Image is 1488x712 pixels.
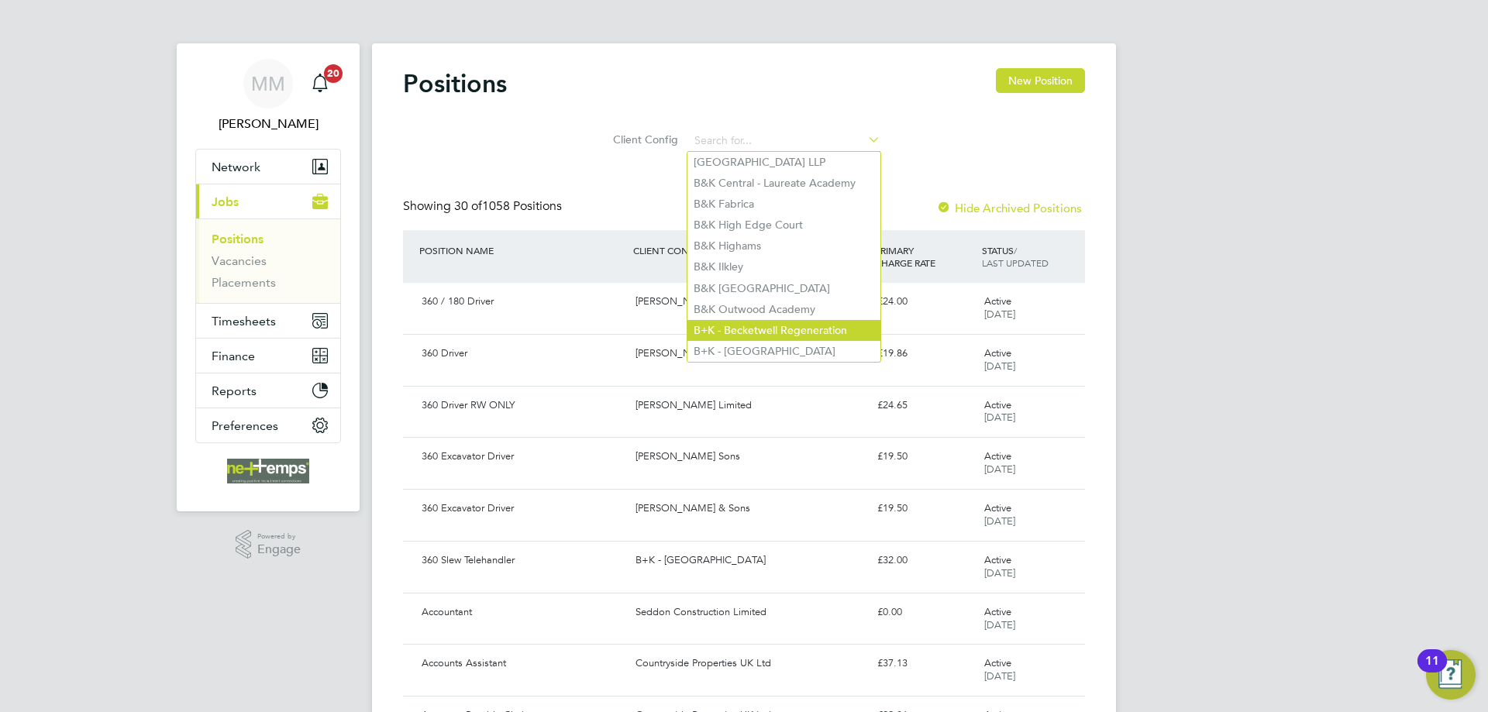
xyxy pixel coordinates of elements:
[871,651,978,676] div: £37.13
[212,349,255,363] span: Finance
[212,418,278,433] span: Preferences
[403,68,507,99] h2: Positions
[195,459,341,483] a: Go to home page
[871,289,978,315] div: £24.00
[687,256,880,277] li: B&K Ilkley
[177,43,360,511] nav: Main navigation
[257,543,301,556] span: Engage
[687,320,880,341] li: B+K - Becketwell Regeneration
[212,314,276,328] span: Timesheets
[251,74,285,94] span: MM
[984,359,1015,373] span: [DATE]
[196,218,340,303] div: Jobs
[996,68,1085,93] button: New Position
[687,194,880,215] li: B&K Fabrica
[687,299,880,320] li: B&K Outwood Academy
[1426,650,1476,700] button: Open Resource Center, 11 new notifications
[984,398,1011,411] span: Active
[415,289,629,315] div: 360 / 180 Driver
[984,618,1015,631] span: [DATE]
[871,236,978,277] div: PRIMARY CHARGE RATE
[687,236,880,256] li: B&K Highams
[454,198,482,214] span: 30 of
[687,173,880,194] li: B&K Central - Laureate Academy
[196,184,340,218] button: Jobs
[454,198,562,214] span: 1058 Positions
[629,236,870,264] div: CLIENT CONFIG
[196,304,340,338] button: Timesheets
[257,530,301,543] span: Powered by
[936,201,1082,215] label: Hide Archived Positions
[984,514,1015,528] span: [DATE]
[415,236,629,264] div: POSITION NAME
[629,393,870,418] div: [PERSON_NAME] Limited
[196,339,340,373] button: Finance
[984,605,1011,618] span: Active
[629,341,870,366] div: [PERSON_NAME] Construction
[415,496,629,521] div: 360 Excavator Driver
[608,132,678,146] label: Client Config
[871,341,978,366] div: £19.86
[984,308,1015,321] span: [DATE]
[629,651,870,676] div: Countryside Properties UK Ltd
[1014,244,1017,256] span: /
[305,59,336,108] a: 20
[415,651,629,676] div: Accounts Assistant
[415,393,629,418] div: 360 Driver RW ONLY
[984,449,1011,463] span: Active
[629,496,870,521] div: [PERSON_NAME] & Sons
[984,553,1011,566] span: Active
[212,253,267,268] a: Vacancies
[212,160,260,174] span: Network
[415,444,629,470] div: 360 Excavator Driver
[195,115,341,133] span: Mia Mellors
[871,444,978,470] div: £19.50
[687,341,880,362] li: B+K - [GEOGRAPHIC_DATA]
[984,566,1015,580] span: [DATE]
[978,236,1085,277] div: STATUS
[871,548,978,573] div: £32.00
[415,341,629,366] div: 360 Driver
[415,600,629,625] div: Accountant
[689,130,880,152] input: Search for...
[629,289,870,315] div: [PERSON_NAME] Limited
[212,384,257,398] span: Reports
[984,411,1015,424] span: [DATE]
[415,548,629,573] div: 360 Slew Telehandler
[629,444,870,470] div: [PERSON_NAME] Sons
[871,393,978,418] div: £24.65
[629,600,870,625] div: Seddon Construction Limited
[1425,661,1439,681] div: 11
[687,278,880,299] li: B&K [GEOGRAPHIC_DATA]
[687,152,880,173] li: [GEOGRAPHIC_DATA] LLP
[871,600,978,625] div: £0.00
[871,496,978,521] div: £19.50
[403,198,565,215] div: Showing
[984,656,1011,669] span: Active
[984,501,1011,514] span: Active
[324,64,343,83] span: 20
[212,232,263,246] a: Positions
[195,59,341,133] a: MM[PERSON_NAME]
[196,373,340,408] button: Reports
[629,548,870,573] div: B+K - [GEOGRAPHIC_DATA]
[227,459,309,483] img: net-temps-logo-retina.png
[984,294,1011,308] span: Active
[984,669,1015,683] span: [DATE]
[196,150,340,184] button: Network
[984,346,1011,359] span: Active
[984,463,1015,476] span: [DATE]
[236,530,301,559] a: Powered byEngage
[687,215,880,236] li: B&K High Edge Court
[982,256,1049,269] span: LAST UPDATED
[212,194,239,209] span: Jobs
[196,408,340,442] button: Preferences
[212,275,276,290] a: Placements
